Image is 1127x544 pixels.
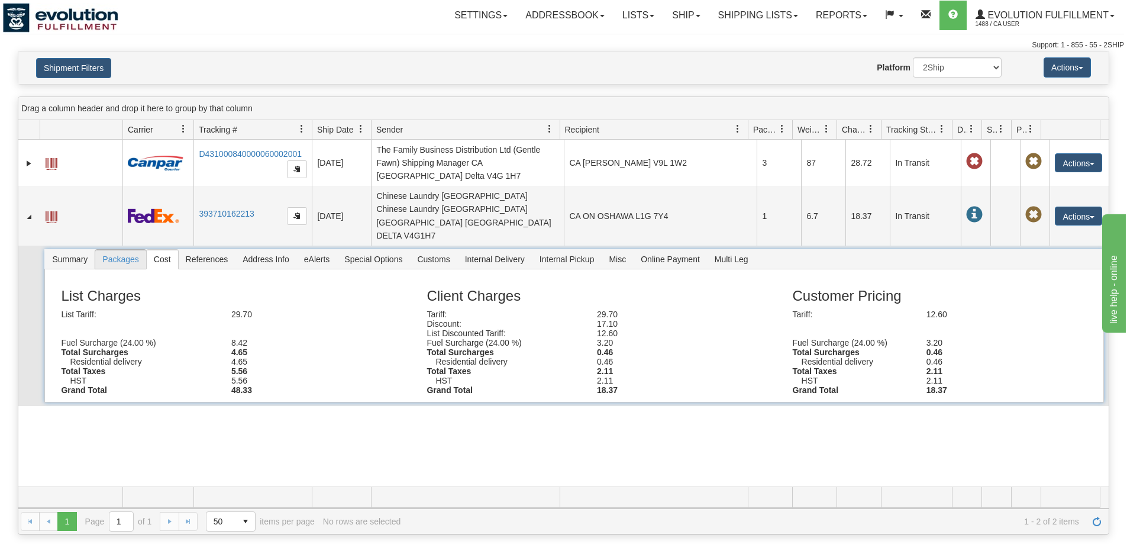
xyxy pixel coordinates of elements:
[23,211,35,223] a: Collapse
[128,208,179,223] img: 2 - FedEx Express®
[602,250,633,269] span: Misc
[991,119,1011,139] a: Shipment Issues filter column settings
[845,186,890,246] td: 18.37
[9,7,109,21] div: live help - online
[409,517,1079,526] span: 1 - 2 of 2 items
[588,347,758,357] div: 0.46
[588,310,758,319] div: 29.70
[588,319,758,329] div: 17.10
[1055,153,1102,172] button: Actions
[772,119,792,139] a: Packages filter column settings
[85,511,152,532] span: Page of 1
[46,206,57,225] a: Label
[199,124,237,136] span: Tracking #
[371,186,564,246] td: Chinese Laundry [GEOGRAPHIC_DATA] Chinese Laundry [GEOGRAPHIC_DATA] [GEOGRAPHIC_DATA] [GEOGRAPHIC...
[222,347,393,357] div: 4.65
[918,376,1051,385] div: 2.11
[3,40,1124,50] div: Support: 1 - 855 - 55 - 2SHIP
[222,310,393,319] div: 29.70
[222,357,393,366] div: 4.65
[427,357,597,366] div: Residential delivery
[458,250,532,269] span: Internal Delivery
[564,140,757,186] td: CA [PERSON_NAME] V9L 1W2
[1087,512,1106,531] a: Refresh
[784,366,918,376] div: Total Taxes
[1044,57,1091,78] button: Actions
[222,338,393,347] div: 8.42
[877,62,910,73] label: Platform
[297,250,337,269] span: eAlerts
[793,288,1071,304] h3: Customer Pricing
[985,10,1109,20] span: Evolution Fulfillment
[793,376,926,385] div: HST
[323,517,401,526] div: No rows are selected
[376,124,403,136] span: Sender
[23,157,35,169] a: Expand
[199,209,254,218] a: 393710162213
[957,124,967,136] span: Delivery Status
[418,385,588,395] div: Grand Total
[613,1,663,30] a: Lists
[317,124,353,136] span: Ship Date
[753,124,778,136] span: Packages
[52,347,222,357] div: Total Surcharges
[61,376,231,385] div: HST
[801,186,845,246] td: 6.7
[371,140,564,186] td: The Family Business Distribution Ltd (Gentle Fawn) Shipping Manager CA [GEOGRAPHIC_DATA] Delta V4...
[222,385,393,395] div: 48.33
[222,366,393,376] div: 5.56
[918,347,1051,357] div: 0.46
[173,119,193,139] a: Carrier filter column settings
[966,153,983,170] span: Late
[61,288,427,304] h3: List Charges
[418,338,588,347] div: Fuel Surcharge (24.00 %)
[918,357,1051,366] div: 0.46
[845,140,890,186] td: 28.72
[418,310,588,319] div: Tariff:
[588,385,758,395] div: 18.37
[890,140,961,186] td: In Transit
[967,1,1123,30] a: Evolution Fulfillment 1488 / CA User
[564,186,757,246] td: CA ON OSHAWA L1G 7Y4
[206,511,256,532] span: Page sizes drop down
[757,140,801,186] td: 3
[3,3,118,33] img: logo1488.jpg
[410,250,457,269] span: Customs
[801,140,845,186] td: 87
[128,156,183,170] img: 14 - Canpar
[784,338,918,347] div: Fuel Surcharge (24.00 %)
[807,1,876,30] a: Reports
[886,124,938,136] span: Tracking Status
[588,366,758,376] div: 2.11
[663,1,709,30] a: Ship
[418,366,588,376] div: Total Taxes
[757,186,801,246] td: 1
[46,153,57,172] a: Label
[1100,211,1126,332] iframe: chat widget
[961,119,981,139] a: Delivery Status filter column settings
[337,250,409,269] span: Special Options
[728,119,748,139] a: Recipient filter column settings
[588,338,758,347] div: 3.20
[516,1,613,30] a: Addressbook
[235,250,296,269] span: Address Info
[418,329,588,338] div: List Discounted Tariff:
[987,124,997,136] span: Shipment Issues
[918,385,1051,395] div: 18.37
[52,385,222,395] div: Grand Total
[932,119,952,139] a: Tracking Status filter column settings
[351,119,371,139] a: Ship Date filter column settings
[312,186,371,246] td: [DATE]
[52,366,222,376] div: Total Taxes
[532,250,602,269] span: Internal Pickup
[918,310,1051,319] div: 12.60
[206,511,315,532] span: items per page
[565,124,599,136] span: Recipient
[95,250,146,269] span: Packages
[52,310,222,319] div: List Tariff:
[540,119,560,139] a: Sender filter column settings
[588,329,758,338] div: 12.60
[222,376,393,385] div: 5.56
[52,338,222,347] div: Fuel Surcharge (24.00 %)
[784,347,918,357] div: Total Surcharges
